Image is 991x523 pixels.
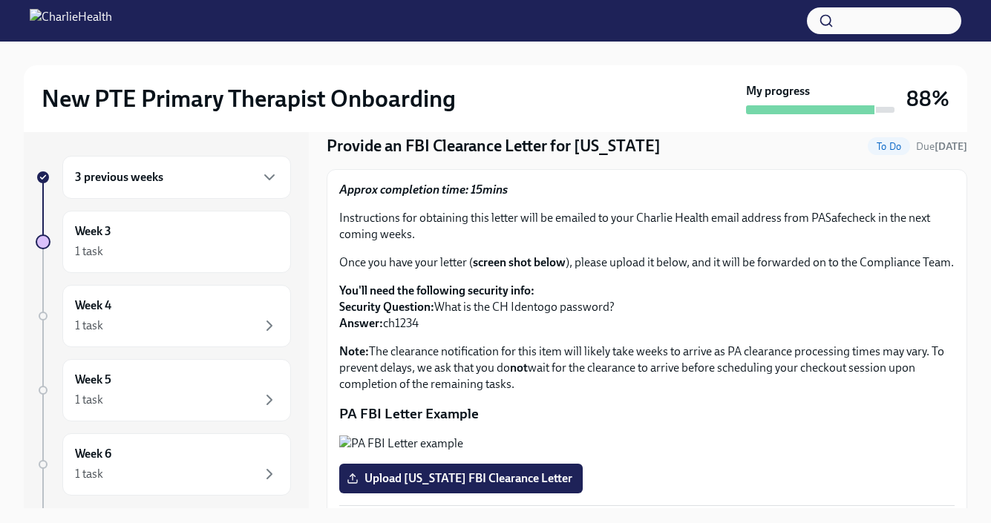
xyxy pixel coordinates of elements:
[339,343,955,392] p: The clearance notification for this item will likely take weeks to arrive as PA clearance process...
[746,83,810,99] strong: My progress
[75,392,103,408] div: 1 task
[36,211,291,273] a: Week 31 task
[339,344,369,358] strong: Note:
[339,182,508,197] strong: Approx completion time: 15mins
[30,9,112,33] img: CharlieHealth
[906,85,949,112] h3: 88%
[339,464,583,493] label: Upload [US_STATE] FBI Clearance Letter
[510,361,528,375] strong: not
[916,140,967,153] span: Due
[42,84,456,114] h2: New PTE Primary Therapist Onboarding
[339,283,534,297] strong: You'll need the following security info:
[339,300,434,314] strong: Security Question:
[327,135,661,157] h4: Provide an FBI Clearance Letter for [US_STATE]
[75,446,111,462] h6: Week 6
[75,466,103,482] div: 1 task
[36,285,291,347] a: Week 41 task
[75,243,103,260] div: 1 task
[36,359,291,421] a: Week 51 task
[75,297,111,314] h6: Week 4
[339,316,383,330] strong: Answer:
[75,318,103,334] div: 1 task
[36,433,291,496] a: Week 61 task
[62,156,291,199] div: 3 previous weeks
[339,254,955,271] p: Once you have your letter ( ), please upload it below, and it will be forwarded on to the Complia...
[339,404,955,424] p: PA FBI Letter Example
[339,210,955,243] p: Instructions for obtaining this letter will be emailed to your Charlie Health email address from ...
[935,140,967,153] strong: [DATE]
[868,141,910,152] span: To Do
[339,435,955,452] button: Zoom image
[916,139,967,154] span: November 6th, 2025 09:00
[339,283,955,332] p: What is the CH Identogo password? ch1234
[473,255,566,269] strong: screen shot below
[350,471,572,486] span: Upload [US_STATE] FBI Clearance Letter
[75,169,163,185] h6: 3 previous weeks
[75,372,111,388] h6: Week 5
[75,223,111,240] h6: Week 3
